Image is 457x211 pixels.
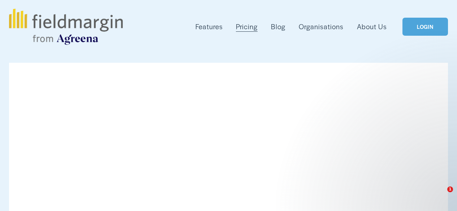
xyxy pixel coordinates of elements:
[432,186,450,204] iframe: Intercom live chat
[447,186,453,192] span: 1
[9,9,122,45] img: fieldmargin.com
[195,22,223,32] span: Features
[299,21,344,32] a: Organisations
[195,21,223,32] a: folder dropdown
[357,21,387,32] a: About Us
[236,21,258,32] a: Pricing
[402,18,448,36] a: LOGIN
[271,21,285,32] a: Blog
